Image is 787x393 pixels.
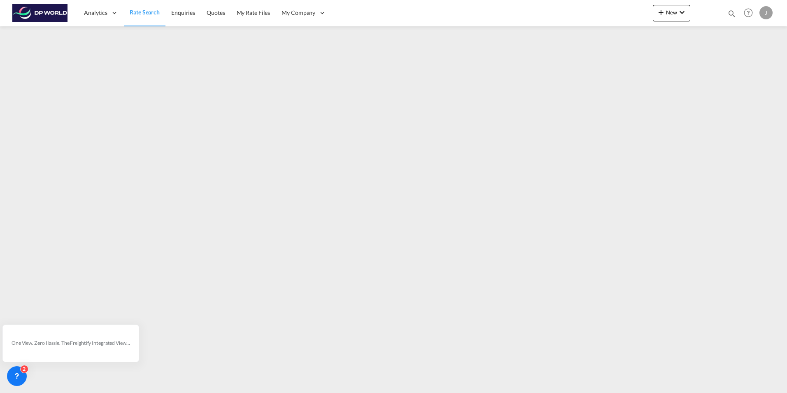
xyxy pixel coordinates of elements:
span: Help [741,6,755,20]
img: c08ca190194411f088ed0f3ba295208c.png [12,4,68,22]
button: icon-plus 400-fgNewicon-chevron-down [653,5,690,21]
div: J [759,6,773,19]
md-icon: icon-magnify [727,9,736,18]
span: My Company [282,9,315,17]
span: My Rate Files [237,9,270,16]
div: icon-magnify [727,9,736,21]
md-icon: icon-chevron-down [677,7,687,17]
span: Analytics [84,9,107,17]
span: New [656,9,687,16]
span: Rate Search [130,9,160,16]
span: Quotes [207,9,225,16]
span: Enquiries [171,9,195,16]
div: Help [741,6,759,21]
md-icon: icon-plus 400-fg [656,7,666,17]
